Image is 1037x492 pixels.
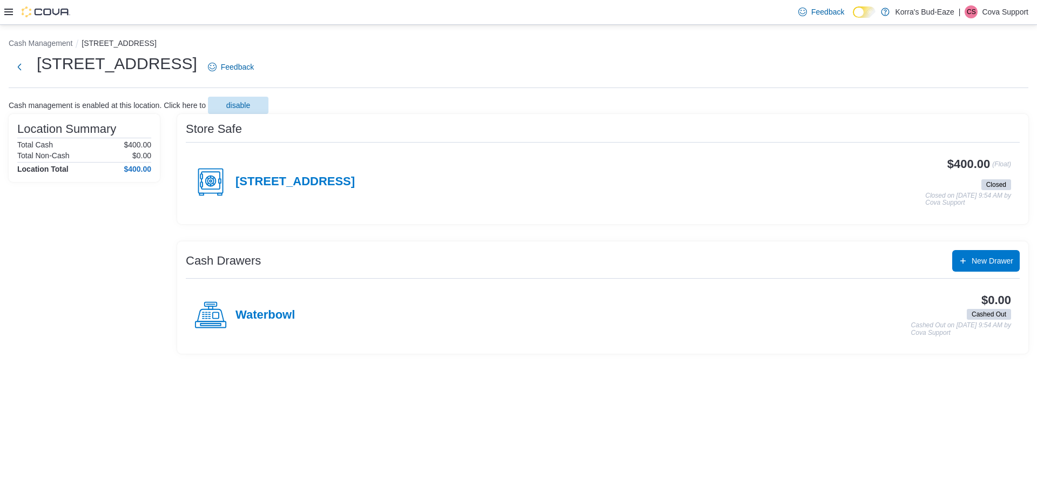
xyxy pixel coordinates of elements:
[986,180,1006,190] span: Closed
[132,151,151,160] p: $0.00
[235,308,295,322] h4: Waterbowl
[17,165,69,173] h4: Location Total
[124,140,151,149] p: $400.00
[37,53,197,75] h1: [STREET_ADDRESS]
[9,38,1028,51] nav: An example of EuiBreadcrumbs
[959,5,961,18] p: |
[17,140,53,149] h6: Total Cash
[895,5,954,18] p: Korra's Bud-Eaze
[982,5,1028,18] p: Cova Support
[22,6,70,17] img: Cova
[972,255,1013,266] span: New Drawer
[204,56,258,78] a: Feedback
[9,39,72,48] button: Cash Management
[981,179,1011,190] span: Closed
[794,1,849,23] a: Feedback
[952,250,1020,272] button: New Drawer
[235,175,355,189] h4: [STREET_ADDRESS]
[226,100,250,111] span: disable
[17,123,116,136] h3: Location Summary
[947,158,990,171] h3: $400.00
[186,254,261,267] h3: Cash Drawers
[186,123,242,136] h3: Store Safe
[911,322,1011,336] p: Cashed Out on [DATE] 9:54 AM by Cova Support
[992,158,1011,177] p: (Float)
[17,151,70,160] h6: Total Non-Cash
[967,309,1011,320] span: Cashed Out
[965,5,978,18] div: Cova Support
[811,6,844,17] span: Feedback
[82,39,156,48] button: [STREET_ADDRESS]
[9,101,206,110] p: Cash management is enabled at this location. Click here to
[208,97,268,114] button: disable
[9,56,30,78] button: Next
[967,5,976,18] span: CS
[972,309,1006,319] span: Cashed Out
[124,165,151,173] h4: $400.00
[853,6,876,18] input: Dark Mode
[221,62,254,72] span: Feedback
[925,192,1011,207] p: Closed on [DATE] 9:54 AM by Cova Support
[981,294,1011,307] h3: $0.00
